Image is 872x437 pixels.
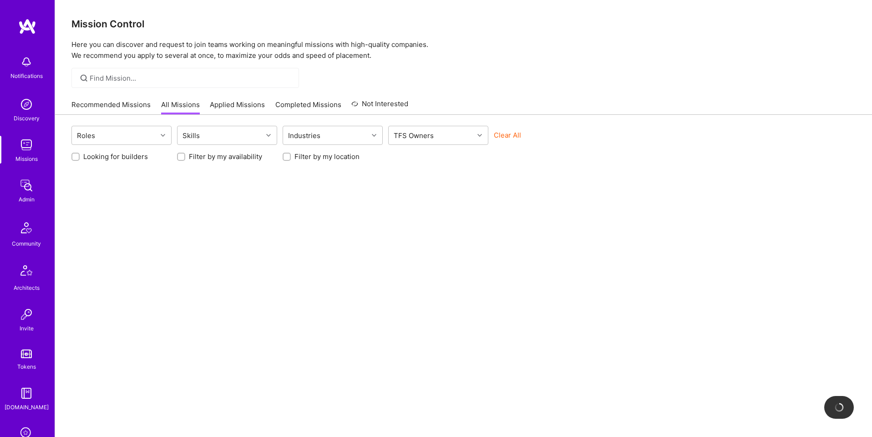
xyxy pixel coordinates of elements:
[161,133,165,138] i: icon Chevron
[10,71,43,81] div: Notifications
[83,152,148,161] label: Looking for builders
[14,113,40,123] div: Discovery
[79,73,89,83] i: icon SearchGrey
[494,130,521,140] button: Clear All
[161,100,200,115] a: All Missions
[266,133,271,138] i: icon Chevron
[275,100,341,115] a: Completed Missions
[71,18,856,30] h3: Mission Control
[17,362,36,371] div: Tokens
[372,133,376,138] i: icon Chevron
[19,195,35,204] div: Admin
[17,305,35,324] img: Invite
[15,261,37,283] img: Architects
[71,39,856,61] p: Here you can discover and request to join teams working on meaningful missions with high-quality ...
[71,100,151,115] a: Recommended Missions
[15,217,37,239] img: Community
[20,324,34,333] div: Invite
[189,152,262,161] label: Filter by my availability
[18,18,36,35] img: logo
[21,350,32,358] img: tokens
[17,176,35,195] img: admin teamwork
[14,283,40,293] div: Architects
[5,402,49,412] div: [DOMAIN_NAME]
[90,73,292,83] input: Find Mission...
[17,384,35,402] img: guide book
[351,98,408,115] a: Not Interested
[477,133,482,138] i: icon Chevron
[834,402,844,412] img: loading
[180,129,202,142] div: Skills
[17,95,35,113] img: discovery
[75,129,97,142] div: Roles
[15,154,38,164] div: Missions
[286,129,323,142] div: Industries
[391,129,436,142] div: TFS Owners
[17,53,35,71] img: bell
[17,136,35,154] img: teamwork
[210,100,265,115] a: Applied Missions
[294,152,360,161] label: Filter by my location
[12,239,41,248] div: Community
